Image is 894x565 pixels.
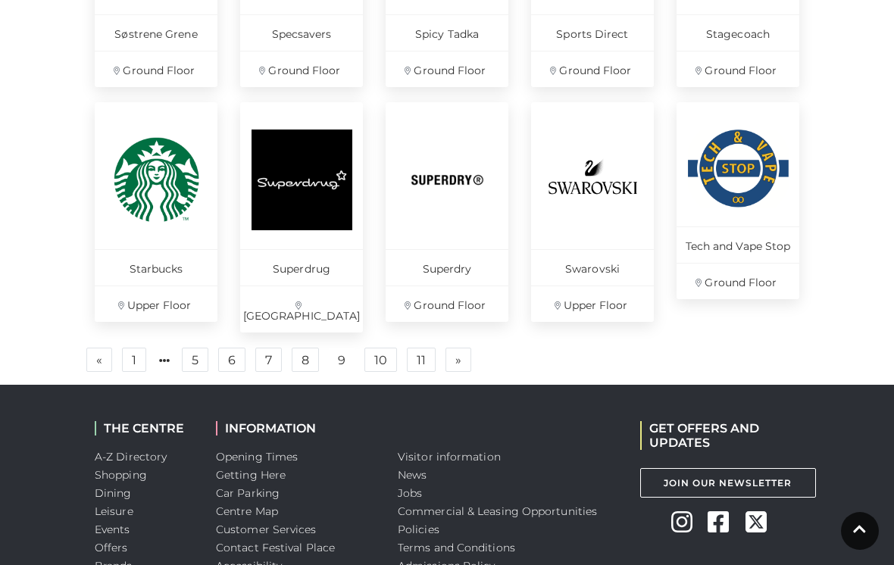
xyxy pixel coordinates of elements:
a: Superdry Ground Floor [386,102,508,322]
a: 5 [182,348,208,372]
a: 9 [329,348,355,373]
p: Tech and Vape Stop [677,226,799,263]
p: Spicy Tadka [386,14,508,51]
p: Ground Floor [386,286,508,322]
a: Shopping [95,468,147,482]
p: Ground Floor [677,263,799,299]
a: Offers [95,541,128,554]
p: Stagecoach [677,14,799,51]
a: Getting Here [216,468,286,482]
a: 10 [364,348,397,372]
a: Next [445,348,471,372]
a: 1 [122,348,146,372]
a: Visitor information [398,450,501,464]
a: Jobs [398,486,422,500]
a: Previous [86,348,112,372]
p: Ground Floor [531,51,654,87]
p: Swarovski [531,249,654,286]
a: Contact Festival Place [216,541,335,554]
h2: INFORMATION [216,421,375,435]
a: Opening Times [216,450,298,464]
p: Superdrug [240,249,363,286]
h2: GET OFFERS AND UPDATES [640,421,799,450]
h2: THE CENTRE [95,421,193,435]
a: Tech and Vape Stop Ground Floor [677,102,799,299]
a: 8 [292,348,319,372]
a: Starbucks Upper Floor [95,102,217,322]
span: « [96,354,102,365]
p: Ground Floor [386,51,508,87]
p: Ground Floor [677,51,799,87]
a: Swarovski Upper Floor [531,102,654,322]
p: [GEOGRAPHIC_DATA] [240,286,363,332]
a: 11 [407,348,436,372]
a: Leisure [95,504,133,518]
a: Dining [95,486,132,500]
p: Sports Direct [531,14,654,51]
p: Ground Floor [240,51,363,87]
a: Join Our Newsletter [640,468,816,498]
a: Commercial & Leasing Opportunities [398,504,597,518]
a: 7 [255,348,282,372]
a: Customer Services [216,523,317,536]
p: Superdry [386,249,508,286]
a: News [398,468,427,482]
a: Superdrug [GEOGRAPHIC_DATA] [240,102,363,332]
a: A-Z Directory [95,450,167,464]
a: Events [95,523,130,536]
a: Centre Map [216,504,278,518]
p: Specsavers [240,14,363,51]
a: Policies [398,523,439,536]
p: Starbucks [95,249,217,286]
a: Car Parking [216,486,280,500]
p: Upper Floor [95,286,217,322]
p: Søstrene Grene [95,14,217,51]
p: Upper Floor [531,286,654,322]
a: Terms and Conditions [398,541,515,554]
span: » [455,354,461,365]
p: Ground Floor [95,51,217,87]
a: 6 [218,348,245,372]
